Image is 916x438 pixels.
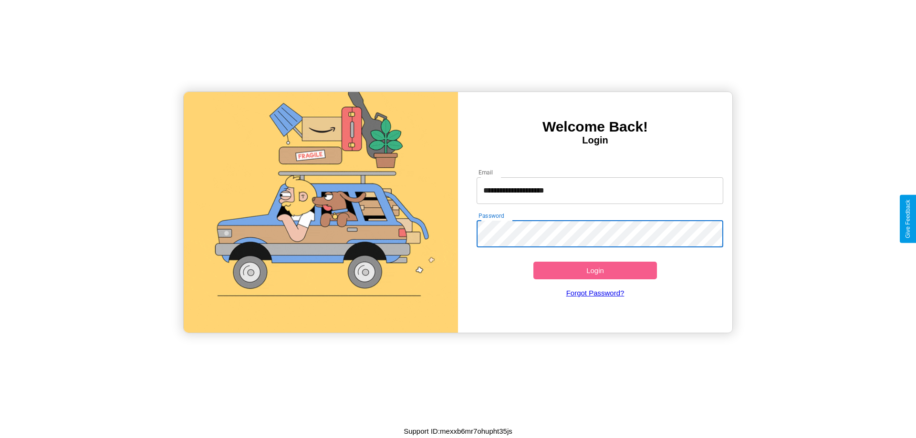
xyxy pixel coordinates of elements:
[404,425,512,438] p: Support ID: mexxb6mr7ohupht35js
[458,119,732,135] h3: Welcome Back!
[458,135,732,146] h4: Login
[479,212,504,220] label: Password
[533,262,657,279] button: Login
[184,92,458,333] img: gif
[472,279,719,306] a: Forgot Password?
[479,168,493,176] label: Email
[905,200,911,238] div: Give Feedback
